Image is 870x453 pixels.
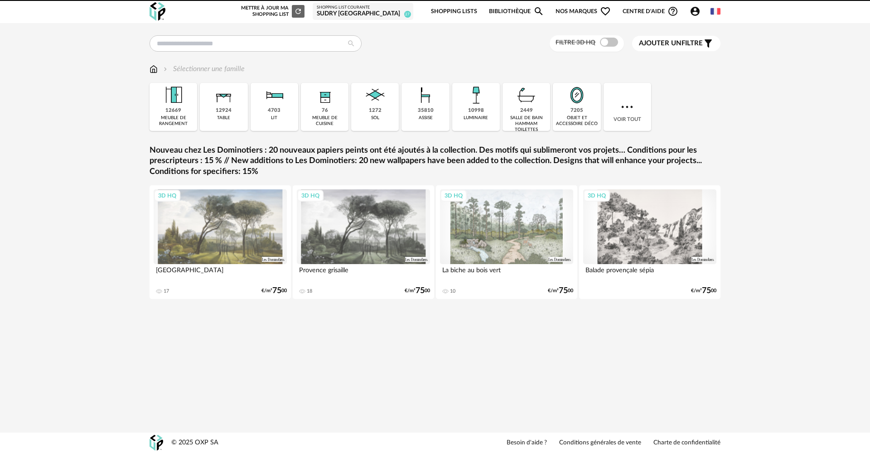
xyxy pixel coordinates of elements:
div: €/m² 00 [405,288,430,294]
img: Sol.png [363,83,387,107]
span: Refresh icon [294,9,302,14]
div: objet et accessoire déco [556,115,598,127]
div: SUDRY [GEOGRAPHIC_DATA] [317,10,409,18]
div: assise [419,115,433,121]
div: © 2025 OXP SA [171,439,218,447]
button: Ajouter unfiltre Filter icon [632,36,720,51]
img: svg+xml;base64,PHN2ZyB3aWR0aD0iMTYiIGhlaWdodD0iMTciIHZpZXdCb3g9IjAgMCAxNiAxNyIgZmlsbD0ibm9uZSIgeG... [150,64,158,74]
div: 12669 [165,107,181,114]
div: salle de bain hammam toilettes [505,115,547,133]
div: meuble de cuisine [304,115,346,127]
img: Meuble%20de%20rangement.png [161,83,186,107]
span: 27 [404,11,411,18]
div: €/m² 00 [548,288,573,294]
img: Salle%20de%20bain.png [514,83,539,107]
span: Account Circle icon [690,6,701,17]
a: Nouveau chez Les Dominotiers : 20 nouveaux papiers peints ont été ajoutés à la collection. Des mo... [150,145,720,177]
span: Help Circle Outline icon [667,6,678,17]
span: Filter icon [703,38,714,49]
a: 3D HQ [GEOGRAPHIC_DATA] 17 €/m²7500 [150,185,291,299]
div: Shopping List courante [317,5,409,10]
div: 3D HQ [154,190,180,202]
div: 2449 [520,107,533,114]
div: Voir tout [604,83,651,131]
div: Sélectionner une famille [162,64,245,74]
span: 75 [416,288,425,294]
div: 18 [307,288,312,294]
span: 75 [702,288,711,294]
div: 3D HQ [584,190,610,202]
img: OXP [150,435,163,451]
div: sol [371,115,379,121]
img: Table.png [212,83,236,107]
a: BibliothèqueMagnify icon [489,1,544,22]
div: 35810 [418,107,434,114]
img: Miroir.png [565,83,589,107]
span: Nos marques [556,1,611,22]
div: lit [271,115,277,121]
a: 3D HQ Balade provençale sépia €/m²7500 [579,185,720,299]
span: Magnify icon [533,6,544,17]
a: Charte de confidentialité [653,439,720,447]
img: fr [710,6,720,16]
div: meuble de rangement [152,115,194,127]
span: Account Circle icon [690,6,705,17]
span: Ajouter un [639,40,681,47]
div: 10998 [468,107,484,114]
div: Mettre à jour ma Shopping List [239,5,304,18]
a: 3D HQ Provence grisaille 18 €/m²7500 [293,185,434,299]
div: 10 [450,288,455,294]
div: 4703 [268,107,280,114]
span: 75 [559,288,568,294]
div: 7205 [570,107,583,114]
div: 3D HQ [440,190,467,202]
div: €/m² 00 [691,288,716,294]
div: [GEOGRAPHIC_DATA] [154,264,287,282]
img: Rangement.png [313,83,337,107]
div: 1272 [369,107,382,114]
a: Besoin d'aide ? [507,439,547,447]
a: Shopping List courante SUDRY [GEOGRAPHIC_DATA] 27 [317,5,409,18]
div: Provence grisaille [297,264,430,282]
span: 75 [272,288,281,294]
div: €/m² 00 [261,288,287,294]
div: 17 [164,288,169,294]
div: table [217,115,230,121]
a: 3D HQ La biche au bois vert 10 €/m²7500 [436,185,577,299]
img: Luminaire.png [464,83,488,107]
span: Centre d'aideHelp Circle Outline icon [623,6,678,17]
div: luminaire [464,115,488,121]
div: Balade provençale sépia [583,264,716,282]
div: 76 [322,107,328,114]
div: La biche au bois vert [440,264,573,282]
img: Assise.png [413,83,438,107]
span: filtre [639,39,703,48]
img: more.7b13dc1.svg [619,99,635,115]
img: svg+xml;base64,PHN2ZyB3aWR0aD0iMTYiIGhlaWdodD0iMTYiIHZpZXdCb3g9IjAgMCAxNiAxNiIgZmlsbD0ibm9uZSIgeG... [162,64,169,74]
div: 12924 [216,107,232,114]
a: Shopping Lists [431,1,477,22]
span: Filtre 3D HQ [556,39,595,46]
a: Conditions générales de vente [559,439,641,447]
img: OXP [150,2,165,21]
div: 3D HQ [297,190,324,202]
span: Heart Outline icon [600,6,611,17]
img: Literie.png [262,83,286,107]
